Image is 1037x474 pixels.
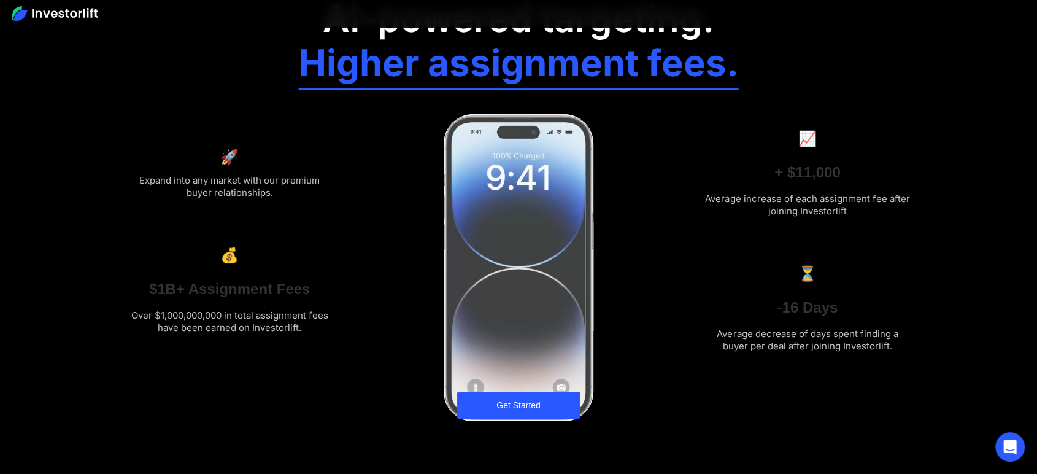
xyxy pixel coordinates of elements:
div: Over $1,000,000,000 in total assignment fees have been earned on Investorlift. [126,309,333,334]
div: Average decrease of days spent finding a buyer per deal after joining Investorlift. [704,328,911,352]
h6: 💰 [220,249,239,262]
h3: $1B+ Assignment Fees [149,280,310,298]
h6: 🚀 [220,151,239,163]
h3: -16 Days [777,298,838,317]
h1: Higher assignment fees. [299,41,739,90]
h6: ⏳ [798,268,817,280]
div: Open Intercom Messenger [995,432,1025,462]
div: Expand into any market with our premium buyer relationships. [126,174,333,199]
h6: 📈 [798,133,817,145]
div: Average increase of each assignment fee after joining Investorlift [704,193,911,217]
h3: + $11,000 [774,163,840,182]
